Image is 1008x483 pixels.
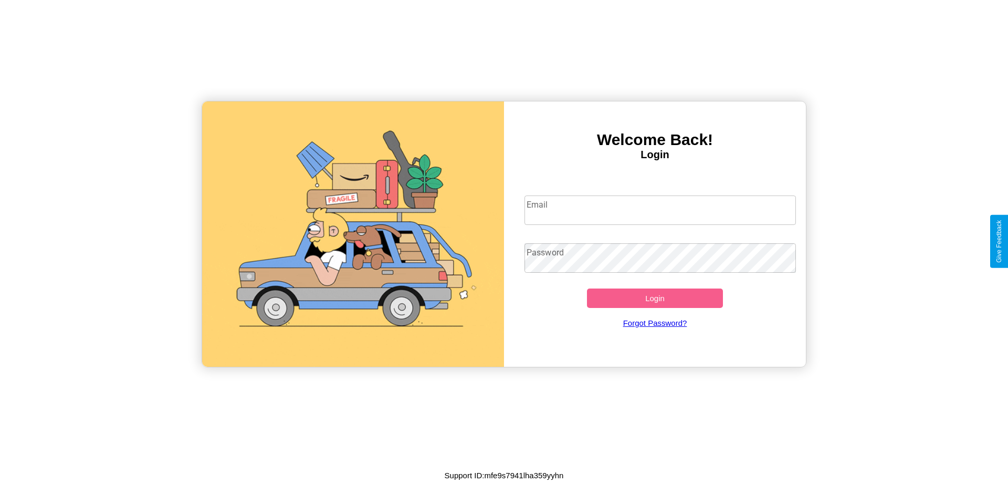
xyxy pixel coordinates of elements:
[519,308,791,338] a: Forgot Password?
[202,101,504,367] img: gif
[504,131,806,149] h3: Welcome Back!
[504,149,806,161] h4: Login
[995,220,1003,263] div: Give Feedback
[587,289,723,308] button: Login
[445,468,564,482] p: Support ID: mfe9s7941lha359yyhn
